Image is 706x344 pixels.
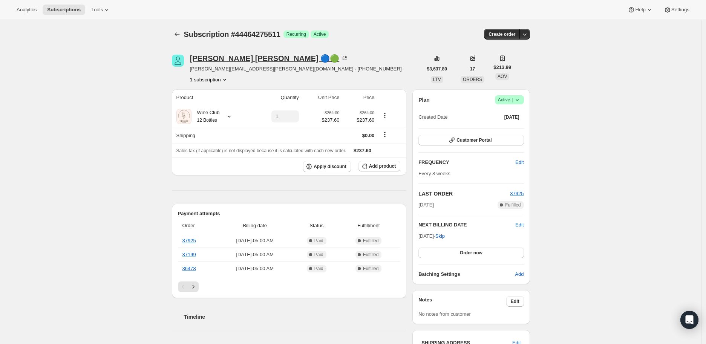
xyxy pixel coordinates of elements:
span: Edit [515,159,524,166]
span: Fulfilled [363,252,378,258]
img: product img [176,109,191,124]
button: Product actions [379,112,391,120]
span: [DATE] · 05:00 AM [218,237,292,245]
div: Open Intercom Messenger [680,311,698,329]
span: 17 [470,66,475,72]
th: Order [178,217,216,234]
button: Settings [659,5,694,15]
span: Subscription #44464275511 [184,30,280,38]
span: [DATE] [504,114,519,120]
span: Active [314,31,326,37]
div: [PERSON_NAME] [PERSON_NAME] 🔵🟢 [190,55,349,62]
span: Paid [314,238,323,244]
button: Add [510,268,528,280]
button: Analytics [12,5,41,15]
span: [DATE] [418,201,434,209]
span: Analytics [17,7,37,13]
span: Sales tax (if applicable) is not displayed because it is calculated with each new order. [176,148,346,153]
span: Fulfilled [363,266,378,272]
a: 37925 [510,191,524,196]
span: Fulfilled [505,202,521,208]
span: Settings [671,7,689,13]
span: AOV [498,74,507,79]
th: Shipping [172,127,251,144]
th: Price [342,89,377,106]
nav: Pagination [178,281,401,292]
button: 17 [466,64,479,74]
button: Create order [484,29,520,40]
span: Fulfillment [341,222,396,229]
span: $237.60 [354,148,371,153]
h6: Batching Settings [418,271,515,278]
span: Paid [314,252,323,258]
button: Add product [358,161,400,171]
button: Edit [506,296,524,307]
span: Status [296,222,337,229]
th: Unit Price [301,89,342,106]
th: Product [172,89,251,106]
span: LTV [433,77,441,82]
span: $237.60 [344,116,374,124]
span: Billing date [218,222,292,229]
span: Recurring [286,31,306,37]
button: [DATE] [500,112,524,122]
span: Created Date [418,113,447,121]
span: Apply discount [314,164,346,170]
span: $237.60 [322,116,339,124]
span: $0.00 [362,133,375,138]
span: Paid [314,266,323,272]
h3: Notes [418,296,506,307]
th: Quantity [251,89,301,106]
h2: FREQUENCY [418,159,515,166]
span: Order now [460,250,482,256]
button: Subscriptions [43,5,85,15]
small: 12 Bottles [197,118,217,123]
a: 36478 [182,266,196,271]
button: Order now [418,248,524,258]
span: Tools [91,7,103,13]
span: [DATE] · 05:00 AM [218,265,292,272]
button: Edit [515,221,524,229]
span: Active [498,96,521,104]
a: 37199 [182,252,196,257]
span: Every 8 weeks [418,171,450,176]
span: Subscriptions [47,7,81,13]
span: [DATE] · [418,233,445,239]
button: Skip [431,230,449,242]
span: Fulfilled [363,238,378,244]
button: Edit [511,156,528,168]
button: Customer Portal [418,135,524,145]
button: Apply discount [303,161,351,172]
span: Help [635,7,645,13]
span: ORDERS [463,77,482,82]
span: [DATE] · 05:00 AM [218,251,292,258]
span: Add [515,271,524,278]
button: 37925 [510,190,524,197]
span: Mary Lillge 🔵🟢 [172,55,184,67]
button: Help [623,5,657,15]
button: Product actions [190,76,228,83]
button: Tools [87,5,115,15]
h2: Payment attempts [178,210,401,217]
span: Edit [511,298,519,304]
button: Shipping actions [379,130,391,139]
span: Customer Portal [456,137,492,143]
a: 37925 [182,238,196,243]
h2: NEXT BILLING DATE [418,221,515,229]
div: Wine Club [191,109,220,124]
span: Create order [489,31,515,37]
button: Subscriptions [172,29,182,40]
small: $264.00 [325,110,339,115]
span: [PERSON_NAME][EMAIL_ADDRESS][PERSON_NAME][DOMAIN_NAME] · [PHONE_NUMBER] [190,65,402,73]
span: Add product [369,163,396,169]
small: $264.00 [360,110,374,115]
span: $213.99 [493,64,511,71]
span: No notes from customer [418,311,471,317]
h2: LAST ORDER [418,190,510,197]
span: | [512,97,513,103]
span: Skip [435,232,445,240]
button: $3,637.80 [423,64,452,74]
span: $3,637.80 [427,66,447,72]
button: Next [188,281,199,292]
